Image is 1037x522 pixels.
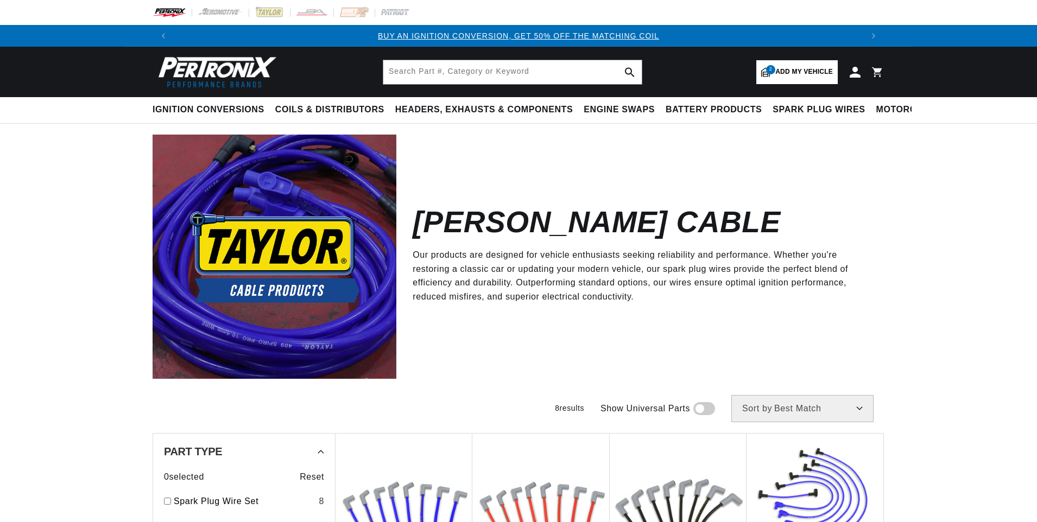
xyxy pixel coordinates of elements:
h2: [PERSON_NAME] Cable [413,209,781,235]
span: Show Universal Parts [600,402,690,416]
span: Sort by [742,404,772,413]
summary: Ignition Conversions [153,97,270,123]
span: Headers, Exhausts & Components [395,104,573,116]
span: 8 results [555,404,584,412]
select: Sort by [731,395,874,422]
summary: Coils & Distributors [270,97,390,123]
input: Search Part #, Category or Keyword [383,60,642,84]
span: Part Type [164,446,222,457]
summary: Motorcycle [871,97,946,123]
img: Taylor Cable [153,135,396,378]
a: Spark Plug Wire Set [174,494,314,508]
div: Announcement [174,30,863,42]
span: 0 selected [164,470,204,484]
p: Our products are designed for vehicle enthusiasts seeking reliability and performance. Whether yo... [413,248,868,303]
summary: Battery Products [660,97,767,123]
div: 8 [319,494,324,508]
span: Motorcycle [876,104,941,116]
summary: Headers, Exhausts & Components [390,97,578,123]
a: BUY AN IGNITION CONVERSION, GET 50% OFF THE MATCHING COIL [378,31,659,40]
button: Translation missing: en.sections.announcements.next_announcement [863,25,884,47]
img: Pertronix [153,53,277,91]
span: Reset [300,470,324,484]
span: Coils & Distributors [275,104,384,116]
span: Engine Swaps [584,104,655,116]
slideshow-component: Translation missing: en.sections.announcements.announcement_bar [125,25,912,47]
a: 2Add my vehicle [756,60,838,84]
summary: Engine Swaps [578,97,660,123]
span: Add my vehicle [775,67,833,77]
div: 1 of 3 [174,30,863,42]
span: 2 [766,65,775,74]
button: search button [618,60,642,84]
span: Ignition Conversions [153,104,264,116]
span: Spark Plug Wires [773,104,865,116]
summary: Spark Plug Wires [767,97,870,123]
span: Battery Products [666,104,762,116]
button: Translation missing: en.sections.announcements.previous_announcement [153,25,174,47]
